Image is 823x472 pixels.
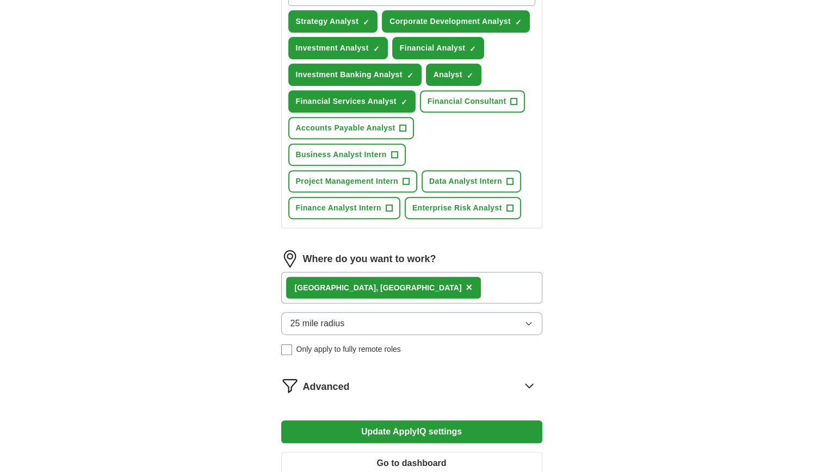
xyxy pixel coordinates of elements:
span: Corporate Development Analyst [389,16,511,27]
button: Business Analyst Intern [288,144,406,166]
span: ✓ [467,71,473,80]
span: Investment Banking Analyst [296,69,403,80]
button: Financial Consultant [420,90,525,113]
span: ✓ [373,45,380,53]
span: Analyst [434,69,462,80]
span: Financial Consultant [428,96,506,107]
button: Analyst✓ [426,64,481,86]
button: Data Analyst Intern [422,170,521,192]
span: Project Management Intern [296,176,398,187]
button: Investment Banking Analyst✓ [288,64,422,86]
span: Strategy Analyst [296,16,359,27]
label: Where do you want to work? [303,252,436,266]
div: [GEOGRAPHIC_DATA], [GEOGRAPHIC_DATA] [295,282,462,294]
span: Business Analyst Intern [296,149,387,160]
img: filter [281,377,299,394]
span: ✓ [363,18,369,27]
span: ✓ [407,71,413,80]
span: Data Analyst Intern [429,176,502,187]
span: × [466,281,472,293]
button: Enterprise Risk Analyst [405,197,521,219]
input: Only apply to fully remote roles [281,344,292,355]
button: Strategy Analyst✓ [288,10,378,33]
span: Investment Analyst [296,42,369,54]
span: 25 mile radius [290,317,345,330]
span: ✓ [469,45,476,53]
span: Financial Services Analyst [296,96,397,107]
button: Corporate Development Analyst✓ [382,10,530,33]
span: Enterprise Risk Analyst [412,202,502,214]
span: Financial Analyst [400,42,466,54]
img: location.png [281,250,299,268]
button: 25 mile radius [281,312,542,335]
button: Finance Analyst Intern [288,197,400,219]
button: Financial Analyst✓ [392,37,485,59]
span: ✓ [515,18,522,27]
span: Accounts Payable Analyst [296,122,395,134]
span: Finance Analyst Intern [296,202,381,214]
button: Update ApplyIQ settings [281,420,542,443]
button: Financial Services Analyst✓ [288,90,416,113]
button: Accounts Payable Analyst [288,117,414,139]
span: Advanced [303,380,350,394]
button: Investment Analyst✓ [288,37,388,59]
button: × [466,280,472,296]
span: ✓ [401,98,407,107]
button: Project Management Intern [288,170,417,192]
span: Only apply to fully remote roles [296,344,401,355]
